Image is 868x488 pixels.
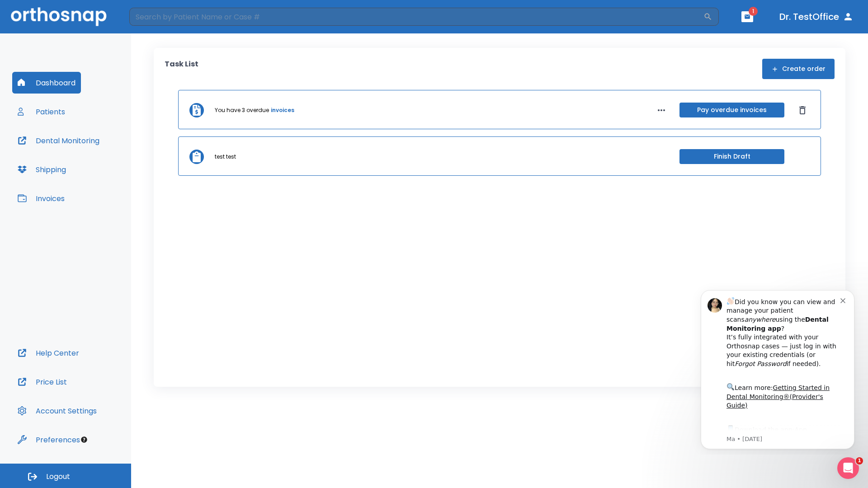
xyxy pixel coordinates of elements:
[215,106,269,114] p: You have 3 overdue
[12,371,72,393] button: Price List
[12,400,102,422] button: Account Settings
[12,72,81,94] button: Dashboard
[215,153,236,161] p: test test
[687,282,868,455] iframe: Intercom notifications message
[80,436,88,444] div: Tooltip anchor
[776,9,857,25] button: Dr. TestOffice
[12,130,105,151] button: Dental Monitoring
[856,457,863,465] span: 1
[679,103,784,117] button: Pay overdue invoices
[39,144,120,160] a: App Store
[165,59,198,79] p: Task List
[12,101,71,122] button: Patients
[749,7,758,16] span: 1
[679,149,784,164] button: Finish Draft
[762,59,835,79] button: Create order
[12,429,85,450] button: Preferences
[39,153,153,161] p: Message from Ma, sent 5w ago
[795,103,810,117] button: Dismiss
[11,7,107,26] img: Orthosnap
[12,159,71,180] button: Shipping
[837,457,859,479] iframe: Intercom live chat
[12,342,85,364] button: Help Center
[39,142,153,188] div: Download the app: | ​ Let us know if you need help getting started!
[46,472,70,482] span: Logout
[271,106,294,114] a: invoices
[12,188,70,209] button: Invoices
[129,8,703,26] input: Search by Patient Name or Case #
[153,14,160,21] button: Dismiss notification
